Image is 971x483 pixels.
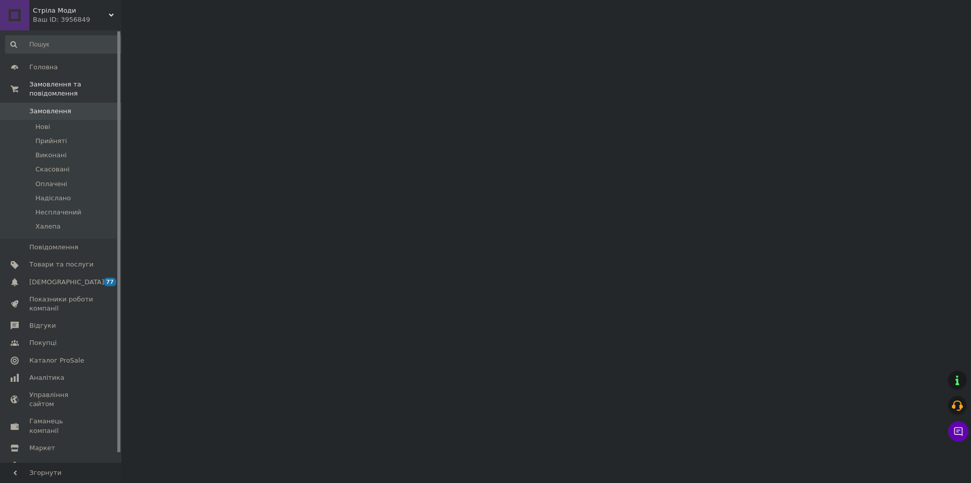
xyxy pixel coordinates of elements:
span: Скасовані [35,165,70,174]
span: Каталог ProSale [29,356,84,365]
span: Показники роботи компанії [29,295,94,313]
div: Ваш ID: 3956849 [33,15,121,24]
span: Стріла Моди [33,6,109,15]
button: Чат з покупцем [948,421,968,442]
span: Аналітика [29,373,64,382]
span: Несплачений [35,208,81,217]
span: Головна [29,63,58,72]
span: Нові [35,122,50,131]
span: Управління сайтом [29,390,94,409]
span: Маркет [29,444,55,453]
span: Повідомлення [29,243,78,252]
span: Налаштування [29,461,81,470]
span: Надіслано [35,194,71,203]
span: Замовлення та повідомлення [29,80,121,98]
span: Халепа [35,222,61,231]
span: Гаманець компанії [29,417,94,435]
span: Замовлення [29,107,71,116]
input: Пошук [5,35,125,54]
span: [DEMOGRAPHIC_DATA] [29,278,104,287]
span: Оплачені [35,180,67,189]
span: Покупці [29,338,57,347]
span: Товари та послуги [29,260,94,269]
span: 77 [104,278,116,286]
span: Прийняті [35,137,67,146]
span: Виконані [35,151,67,160]
span: Відгуки [29,321,56,330]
